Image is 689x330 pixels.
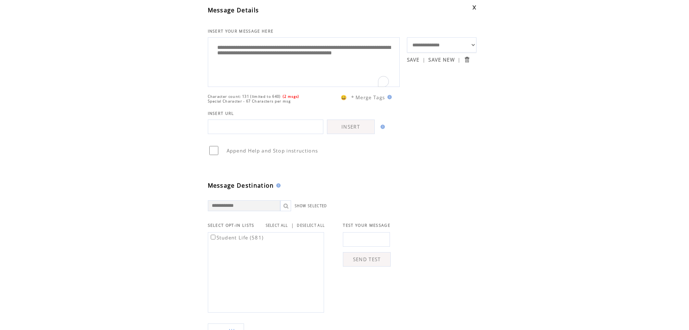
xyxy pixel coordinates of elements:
[458,57,461,63] span: |
[208,223,255,228] span: SELECT OPT-IN LISTS
[407,57,420,63] a: SAVE
[227,147,318,154] span: Append Help and Stop instructions
[211,235,215,239] input: Student Life (581)
[327,120,375,134] a: INSERT
[428,57,455,63] a: SAVE NEW
[209,234,264,241] label: Student Life (581)
[378,125,385,129] img: help.gif
[351,94,385,101] span: * Merge Tags
[266,223,288,228] a: SELECT ALL
[208,99,291,104] span: Special Character - 67 Characters per msg
[208,29,274,34] span: INSERT YOUR MESSAGE HERE
[343,223,390,228] span: TEST YOUR MESSAGE
[297,223,325,228] a: DESELECT ALL
[291,222,294,229] span: |
[463,56,470,63] input: Submit
[385,95,392,99] img: help.gif
[212,39,396,83] textarea: To enrich screen reader interactions, please activate Accessibility in Grammarly extension settings
[295,204,327,208] a: SHOW SELECTED
[208,6,259,14] span: Message Details
[208,94,281,99] span: Character count: 131 (limited to 640)
[208,181,274,189] span: Message Destination
[341,94,347,101] span: 😀
[208,111,234,116] span: INSERT URL
[283,94,299,99] span: (2 msgs)
[423,57,425,63] span: |
[274,183,281,188] img: help.gif
[343,252,391,267] a: SEND TEST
